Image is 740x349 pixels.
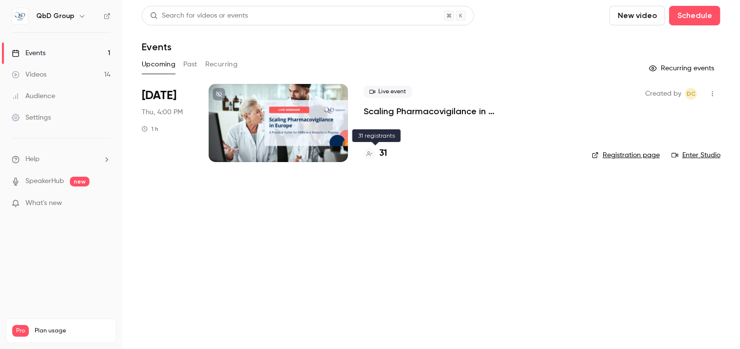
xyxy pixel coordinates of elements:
iframe: Noticeable Trigger [99,199,110,208]
h4: 31 [379,147,387,160]
button: New video [609,6,665,25]
li: help-dropdown-opener [12,154,110,164]
span: What's new [25,198,62,208]
button: Recurring events [645,61,720,76]
button: Schedule [669,6,720,25]
span: Created by [645,88,681,100]
a: 31 [364,147,387,160]
span: [DATE] [142,88,176,103]
a: SpeakerHub [25,176,64,186]
div: Audience [12,91,55,101]
h1: Events [142,41,172,53]
img: QbD Group [12,8,28,24]
span: Pro [12,325,29,337]
button: Recurring [205,57,238,72]
a: Scaling Pharmacovigilance in [GEOGRAPHIC_DATA]: A Practical Guide for Pharma SMEs and Biotechs [364,105,576,117]
a: Enter Studio [672,150,720,160]
span: DC [687,88,696,100]
div: 1 h [142,125,158,133]
div: Videos [12,70,46,80]
div: Nov 13 Thu, 4:00 PM (Europe/Madrid) [142,84,193,162]
span: Plan usage [35,327,110,335]
span: Live event [364,86,412,98]
div: Search for videos or events [150,11,248,21]
span: Daniel Cubero [685,88,697,100]
div: Events [12,48,45,58]
span: Help [25,154,40,164]
a: Registration page [592,150,660,160]
h6: QbD Group [36,11,74,21]
span: Thu, 4:00 PM [142,107,183,117]
button: Past [183,57,197,72]
div: Settings [12,113,51,123]
button: Upcoming [142,57,175,72]
span: new [70,177,89,186]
